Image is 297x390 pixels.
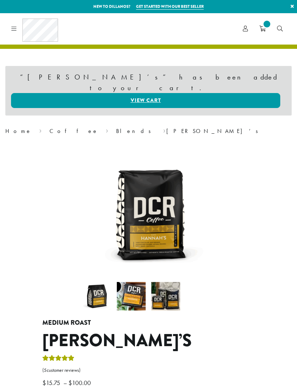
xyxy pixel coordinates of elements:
span: › [106,124,108,135]
a: (5customer reviews) [42,367,255,374]
h1: [PERSON_NAME]’s [42,330,255,351]
h4: Medium Roast [42,319,255,327]
a: Get started with our best seller [136,4,204,10]
bdi: 15.75 [42,379,62,387]
div: “[PERSON_NAME]’s” has been added to your cart. [5,66,292,116]
span: $ [68,379,72,387]
nav: Breadcrumb [5,127,292,135]
a: View cart [11,93,280,108]
bdi: 100.00 [68,379,93,387]
span: – [63,379,67,387]
span: $ [42,379,46,387]
span: 5 [44,367,47,373]
a: Coffee [49,127,98,135]
a: Home [5,127,32,135]
div: Rated 5.00 out of 5 [42,354,74,365]
img: Hannah's - Image 2 [117,282,146,311]
img: Hannah's [83,282,111,311]
a: Search [271,23,288,35]
span: › [163,124,166,135]
span: › [39,124,42,135]
img: Hannah's - Image 3 [151,282,180,311]
a: Blends [116,127,156,135]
